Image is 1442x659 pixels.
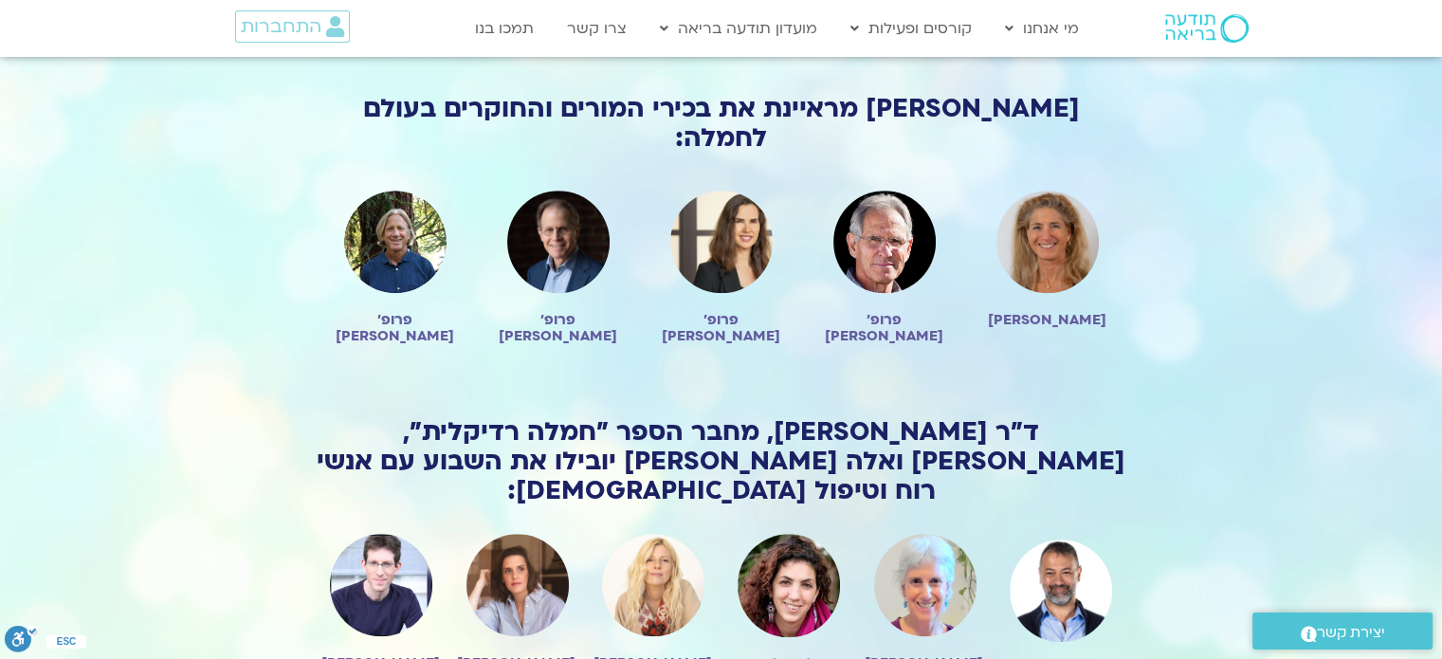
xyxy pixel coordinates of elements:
[985,312,1110,328] h2: [PERSON_NAME]
[841,10,981,46] a: קורסים ופעילות
[557,10,636,46] a: צרו קשר
[1317,620,1385,646] span: יצירת קשר
[241,16,321,37] span: התחברות
[995,10,1088,46] a: מי אנחנו
[822,312,947,344] h2: פרופ׳ [PERSON_NAME]
[1252,613,1433,650] a: יצירת קשר
[314,94,1129,153] h2: [PERSON_NAME] מראיינת את בכירי המורים והחוקרים בעולם לחמלה:
[235,10,350,43] a: התחברות
[1165,14,1249,43] img: תודעה בריאה
[659,312,784,344] h2: פרופ׳ [PERSON_NAME]
[465,10,543,46] a: תמכו בנו
[496,312,621,344] h2: פרופ׳ [PERSON_NAME]
[314,417,1129,505] h2: ד״ר [PERSON_NAME], מחבר הספר ״חמלה רדיקלית״, [PERSON_NAME] ואלה [PERSON_NAME] יובילו את השבוע עם ...
[650,10,827,46] a: מועדון תודעה בריאה
[333,312,458,344] h2: פרופ׳ [PERSON_NAME]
